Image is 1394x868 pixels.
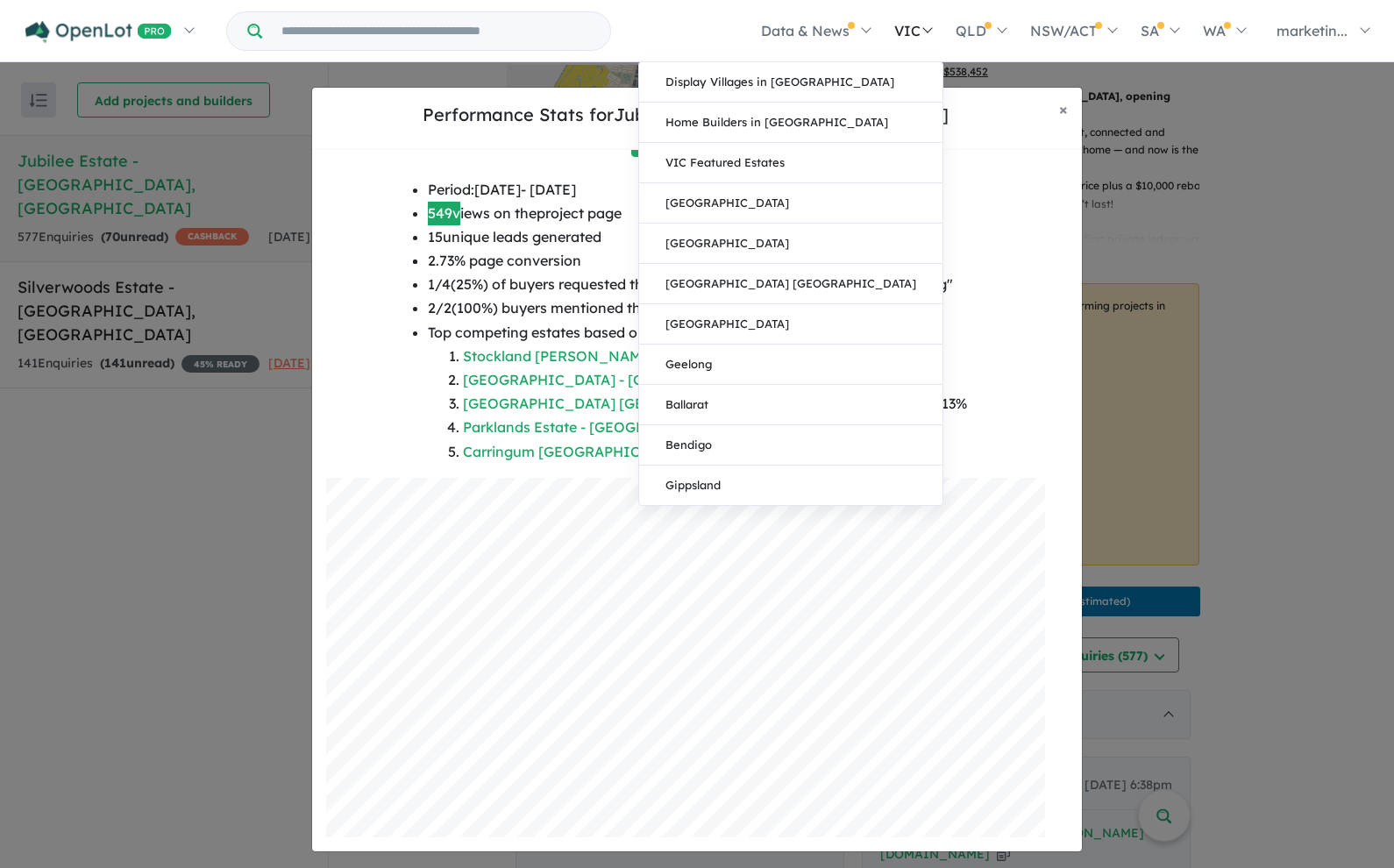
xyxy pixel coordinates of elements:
[463,440,967,464] li: - 7 %
[639,183,942,224] a: [GEOGRAPHIC_DATA]
[428,249,967,273] li: 2.73 % page conversion
[639,385,942,425] a: Ballarat
[639,143,942,183] a: VIC Featured Estates
[1059,99,1068,119] span: ×
[463,418,742,436] a: Parklands Estate - [GEOGRAPHIC_DATA]
[639,62,942,103] a: Display Villages in [GEOGRAPHIC_DATA]
[639,103,942,143] a: Home Builders in [GEOGRAPHIC_DATA]
[463,392,967,416] li: - 13 %
[326,102,1045,128] h5: Performance Stats for Jubilee Estate - [GEOGRAPHIC_DATA]
[428,321,967,464] li: Top competing estates based on your buyers from [DATE] to [DATE] :
[463,368,967,392] li: - 13 %
[639,264,942,304] a: [GEOGRAPHIC_DATA] [GEOGRAPHIC_DATA]
[463,347,821,365] a: Stockland [PERSON_NAME] - [GEOGRAPHIC_DATA]
[463,416,967,439] li: - 7 %
[463,443,856,460] a: Carringum [GEOGRAPHIC_DATA] - [GEOGRAPHIC_DATA]
[639,345,942,385] a: Geelong
[428,178,967,202] li: Period: [DATE] - [DATE]
[266,12,607,50] input: Try estate name, suburb, builder or developer
[1277,22,1348,39] span: marketin...
[639,304,942,345] a: [GEOGRAPHIC_DATA]
[463,395,936,412] a: [GEOGRAPHIC_DATA] [GEOGRAPHIC_DATA] - [GEOGRAPHIC_DATA]
[463,371,780,388] a: [GEOGRAPHIC_DATA] - [GEOGRAPHIC_DATA]
[639,425,942,466] a: Bendigo
[25,21,172,43] img: Openlot PRO Logo White
[428,296,967,320] li: 2 / 2 ( 100 %) buyers mentioned they heard back [DATE].
[463,345,967,368] li: - 13 %
[428,202,967,225] li: 549 views on the project page
[639,466,942,505] a: Gippsland
[428,273,967,296] li: 1 / 4 ( 25 %) of buyers requested their preferred callback time as " in the morning "
[639,224,942,264] a: [GEOGRAPHIC_DATA]
[428,225,967,249] li: 15 unique leads generated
